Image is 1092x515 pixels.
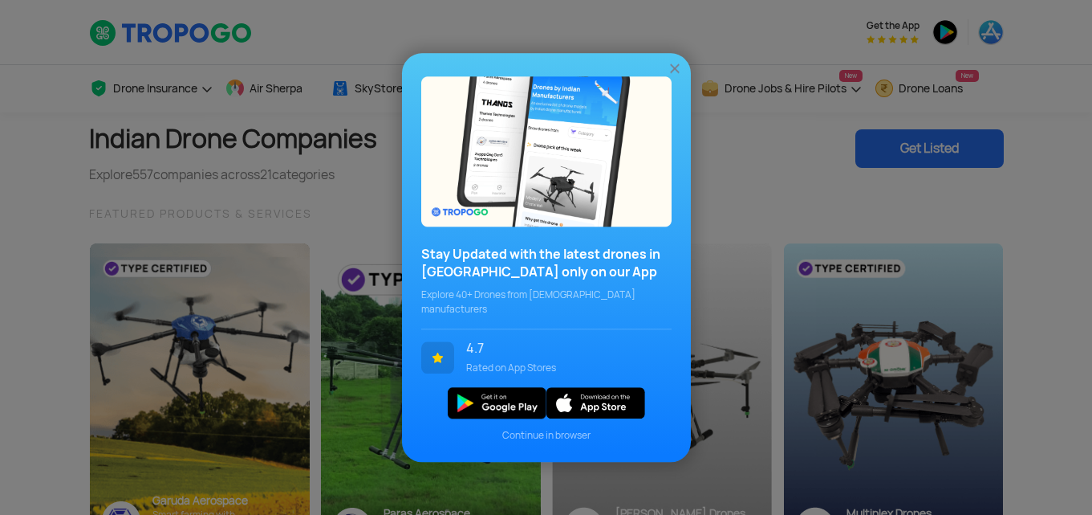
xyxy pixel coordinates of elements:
img: ic_close.png [667,60,683,76]
h3: Stay Updated with the latest drones in [GEOGRAPHIC_DATA] only on our App [421,246,672,281]
span: 4.7 [466,341,660,356]
span: Explore 40+ Drones from [DEMOGRAPHIC_DATA] manufacturers [421,288,672,317]
span: Continue in browser [421,428,672,443]
img: img_playstore.png [448,387,546,419]
img: ic_star.svg [421,341,454,374]
img: bg_popupecosystem.png [421,76,672,227]
img: ios_new.svg [546,387,645,419]
span: Rated on App Stores [466,361,660,375]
